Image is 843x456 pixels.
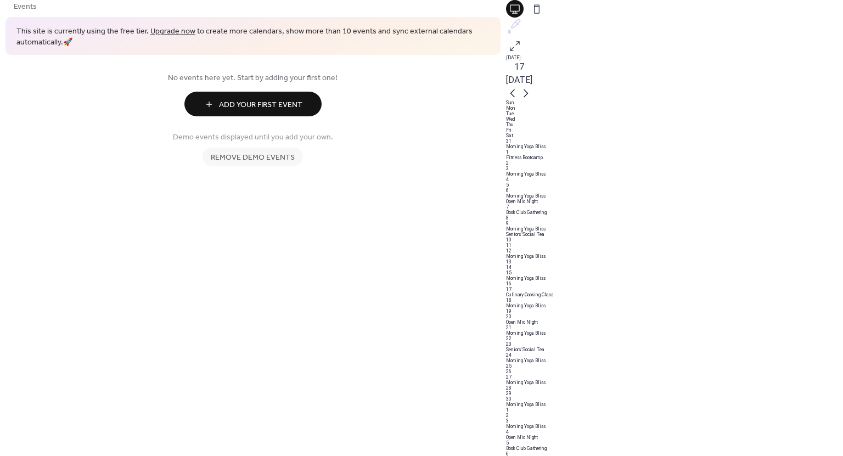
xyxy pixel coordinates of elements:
[506,210,843,215] div: Book Club Gathering
[506,292,843,297] div: Culinary Cooking Class
[506,259,843,264] div: 13
[506,182,843,188] div: 5
[506,319,843,325] div: Open Mic Night
[506,199,843,204] div: Open Mic Night
[506,171,843,177] div: Morning Yoga Bliss
[506,341,843,347] div: 23
[506,275,843,281] div: Morning Yoga Bliss
[506,232,843,237] div: Seniors' Social Tea
[506,127,843,133] div: Fri
[506,429,843,435] div: 4
[506,424,843,429] div: Morning Yoga Bliss
[506,193,843,199] div: Morning Yoga Bliss
[506,144,843,149] div: Morning Yoga Bliss
[506,347,843,352] div: Seniors' Social Tea
[173,132,333,143] span: Demo events displayed until you add your own.
[506,149,843,155] div: 1
[506,221,843,226] div: 9
[506,133,843,138] div: Sat
[506,369,843,374] div: 26
[506,374,843,380] div: 27
[506,303,843,308] div: Morning Yoga Bliss
[506,363,843,369] div: 25
[506,407,843,413] div: 1
[506,281,843,286] div: 16
[506,226,843,232] div: Morning Yoga Bliss
[506,138,843,144] div: 31
[506,177,843,182] div: 4
[506,188,843,193] div: 6
[14,72,492,84] span: No events here yet. Start by adding your first one!
[506,297,843,303] div: 18
[14,92,492,116] a: Add Your First Event
[506,413,843,418] div: 2
[184,92,322,116] button: Add Your First Event
[506,55,843,60] div: [DATE]
[506,160,843,166] div: 2
[506,237,843,243] div: 10
[506,308,843,314] div: 19
[506,248,843,254] div: 12
[506,446,843,451] div: Book Club Gathering
[502,58,536,89] button: 17[DATE]
[506,105,843,111] div: Mon
[203,148,303,166] button: Remove demo events
[506,385,843,391] div: 28
[506,402,843,407] div: Morning Yoga Bliss
[506,122,843,127] div: Thu
[506,380,843,385] div: Morning Yoga Bliss
[506,100,843,105] div: Sun
[506,330,843,336] div: Morning Yoga Bliss
[506,215,843,221] div: 8
[506,325,843,330] div: 21
[16,26,490,48] span: This site is currently using the free tier. to create more calendars, show more than 10 events an...
[506,166,843,171] div: 3
[506,352,843,358] div: 24
[506,116,843,122] div: Wed
[506,391,843,396] div: 29
[506,440,843,446] div: 5
[506,336,843,341] div: 22
[506,358,843,363] div: Morning Yoga Bliss
[506,264,843,270] div: 14
[506,270,843,275] div: 15
[219,99,302,111] span: Add Your First Event
[150,24,195,39] a: Upgrade now
[506,396,843,402] div: 30
[506,204,843,210] div: 7
[506,254,843,259] div: Morning Yoga Bliss
[506,155,843,160] div: Fitness Bootcamp
[506,418,843,424] div: 3
[506,286,843,292] div: 17
[506,111,843,116] div: Tue
[506,314,843,319] div: 20
[506,243,843,248] div: 11
[211,152,295,164] span: Remove demo events
[506,435,843,440] div: Open Mic Night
